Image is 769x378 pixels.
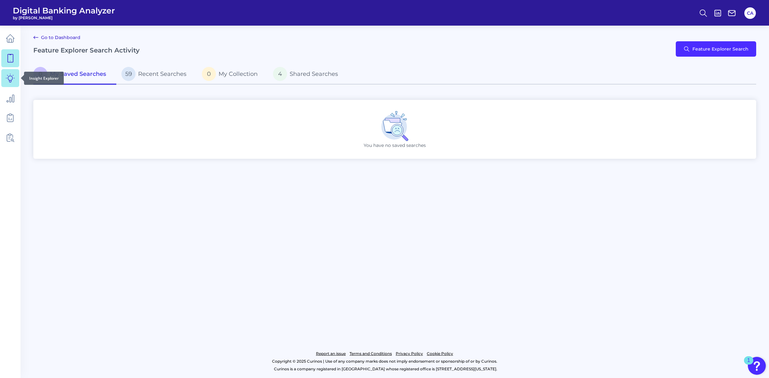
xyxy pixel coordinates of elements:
span: 0 [202,67,216,81]
a: 59Recent Searches [116,64,197,85]
span: Shared Searches [290,70,338,77]
span: by [PERSON_NAME] [13,15,115,20]
a: Privacy Policy [396,350,423,358]
a: 4Shared Searches [268,64,348,85]
p: Copyright © 2025 Curinos | Use of any company marks does not imply endorsement or sponsorship of ... [31,358,738,365]
a: 0My Collection [197,64,268,85]
span: 0 [33,67,47,81]
a: Report an issue [316,350,346,358]
span: Feature Explorer Search [692,46,748,52]
button: CA [744,7,756,19]
span: My Saved Searches [50,70,106,77]
div: Insight Explorer [24,72,64,85]
button: Open Resource Center, 1 new notification [748,357,766,375]
div: You have no saved searches [33,100,756,159]
a: Terms and Conditions [350,350,392,358]
span: 59 [121,67,136,81]
span: My Collection [219,70,258,77]
h2: Feature Explorer Search Activity [33,46,140,54]
a: Cookie Policy [427,350,453,358]
p: Curinos is a company registered in [GEOGRAPHIC_DATA] whose registered office is [STREET_ADDRESS][... [33,365,738,373]
a: 0My Saved Searches [33,64,116,85]
button: Feature Explorer Search [676,41,756,57]
span: 4 [273,67,287,81]
div: 1 [747,360,750,369]
span: Digital Banking Analyzer [13,6,115,15]
span: Recent Searches [138,70,186,77]
a: Go to Dashboard [33,34,80,41]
